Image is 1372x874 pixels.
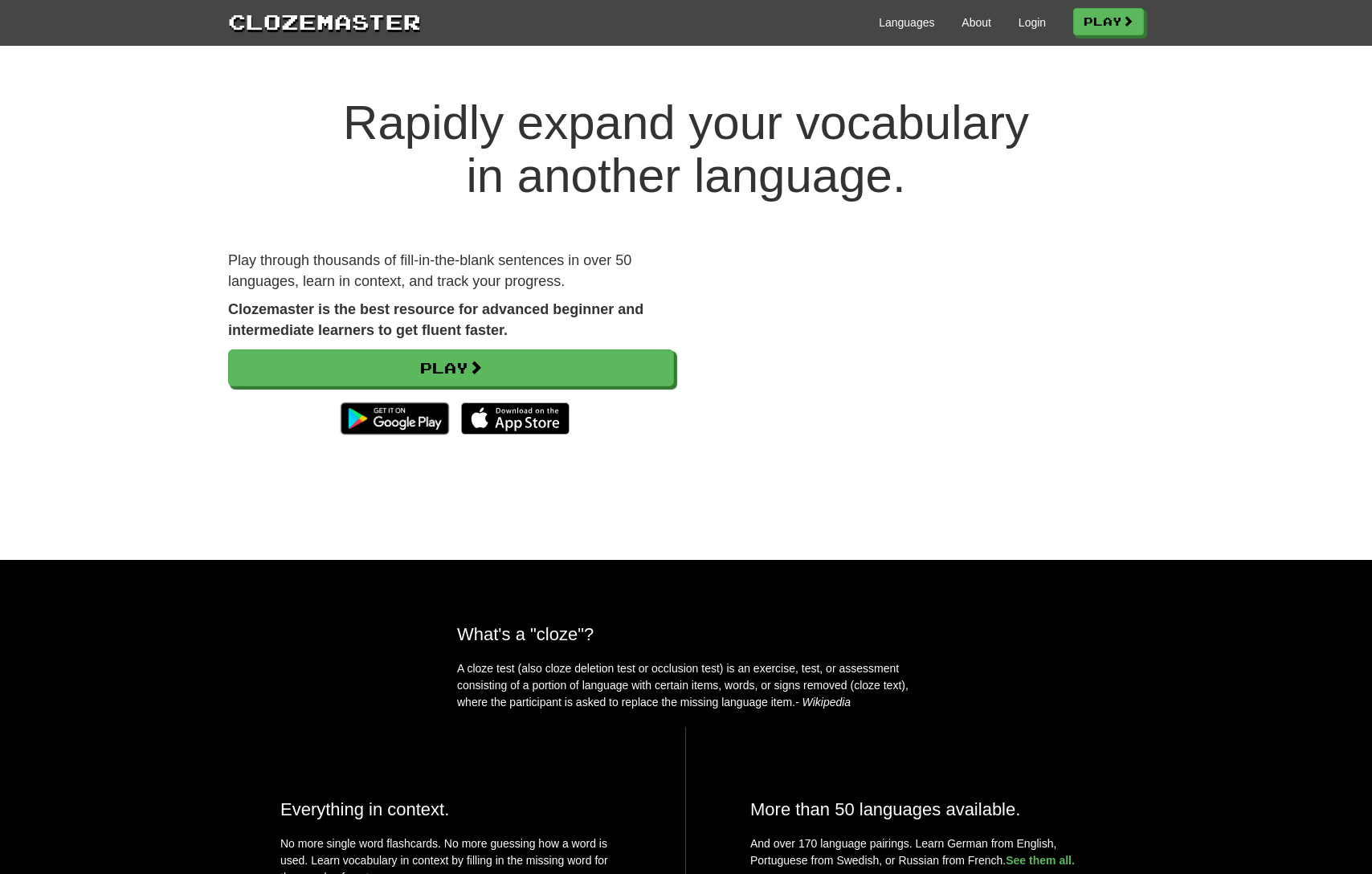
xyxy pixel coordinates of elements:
h2: What's a "cloze"? [457,624,915,644]
h2: More than 50 languages available. [750,799,1092,819]
a: Play [1073,8,1144,35]
a: Play [228,349,674,386]
p: A cloze test (also cloze deletion test or occlusion test) is an exercise, test, or assessment con... [457,660,915,711]
a: Login [1019,14,1046,31]
a: Languages [879,14,934,31]
a: See them all. [1006,854,1075,867]
strong: Clozemaster is the best resource for advanced beginner and intermediate learners to get fluent fa... [228,301,643,338]
em: - Wikipedia [795,696,851,709]
p: Play through thousands of fill-in-the-blank sentences in over 50 languages, learn in context, and... [228,251,674,292]
h2: Everything in context. [280,799,621,819]
a: About [962,14,991,31]
a: Clozemaster [228,6,421,36]
img: Get it on Google Play [333,394,457,443]
p: And over 170 language pairings. Learn German from English, Portuguese from Swedish, or Russian fr... [750,835,1092,869]
img: Download_on_the_App_Store_Badge_US-UK_135x40-25178aeef6eb6b83b96f5f2d004eda3bffbb37122de64afbaef7... [461,402,570,435]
